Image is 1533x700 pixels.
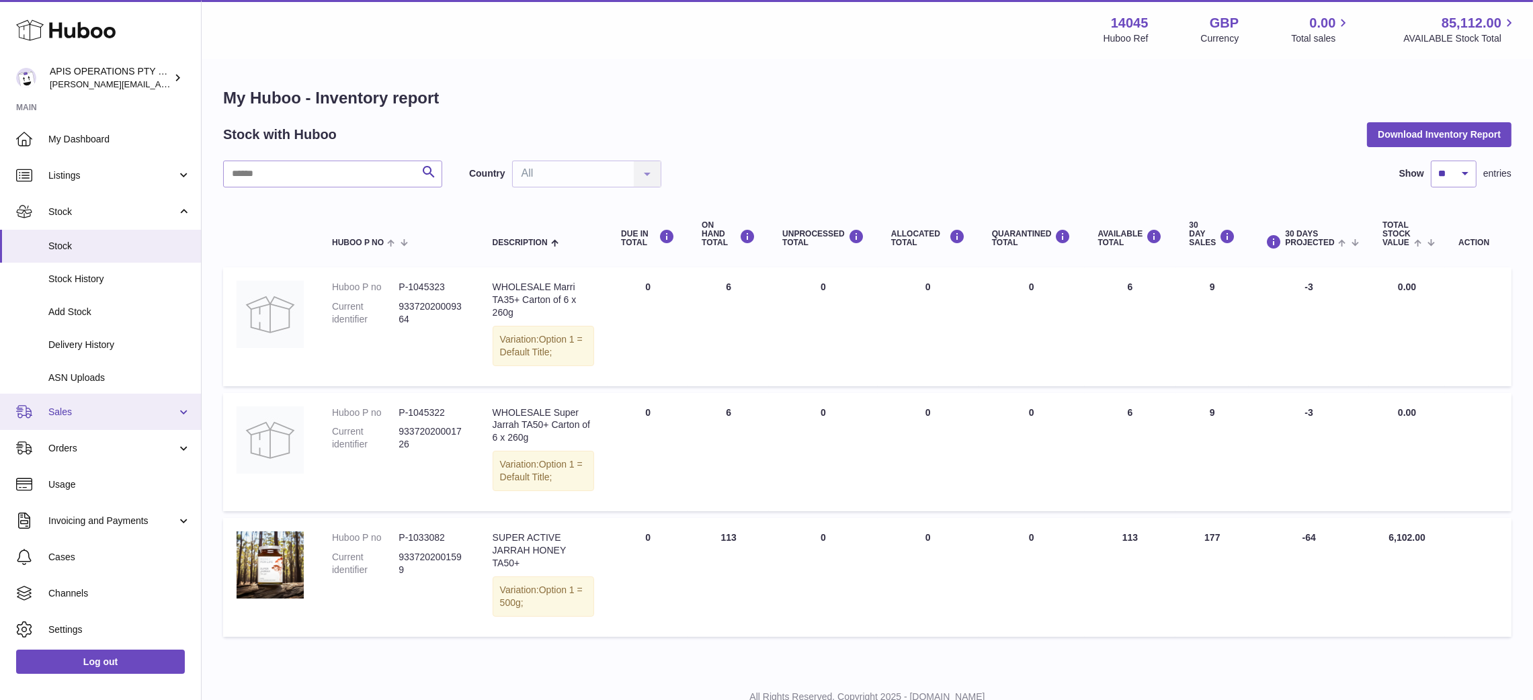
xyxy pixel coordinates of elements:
[992,229,1071,247] div: QUARANTINED Total
[48,169,177,182] span: Listings
[493,326,595,366] div: Variation:
[1175,518,1249,636] td: 177
[493,281,595,319] div: WHOLESALE Marri TA35+ Carton of 6 x 260g
[237,281,304,348] img: product image
[1249,518,1369,636] td: -64
[48,206,177,218] span: Stock
[48,133,191,146] span: My Dashboard
[1367,122,1511,146] button: Download Inventory Report
[1389,532,1425,543] span: 6,102.00
[769,393,878,511] td: 0
[1085,518,1176,636] td: 113
[237,531,304,599] img: product image
[608,393,688,511] td: 0
[1403,32,1517,45] span: AVAILABLE Stock Total
[1029,407,1034,418] span: 0
[48,273,191,286] span: Stock History
[878,393,979,511] td: 0
[500,459,583,482] span: Option 1 = Default Title;
[399,300,465,326] dd: 93372020009364
[48,371,191,384] span: ASN Uploads
[1382,221,1411,248] span: Total stock value
[223,87,1511,109] h1: My Huboo - Inventory report
[782,229,864,247] div: UNPROCESSED Total
[1210,14,1239,32] strong: GBP
[1291,14,1351,45] a: 0.00 Total sales
[878,518,979,636] td: 0
[1104,32,1149,45] div: Huboo Ref
[1310,14,1336,32] span: 0.00
[332,531,399,544] dt: Huboo P no
[48,240,191,253] span: Stock
[48,515,177,527] span: Invoicing and Payments
[1029,281,1034,292] span: 0
[493,406,595,445] div: WHOLESALE Super Jarrah TA50+ Carton of 6 x 260g
[500,334,583,357] span: Option 1 = Default Title;
[1291,32,1351,45] span: Total sales
[1483,167,1511,180] span: entries
[223,126,337,144] h2: Stock with Huboo
[769,518,878,636] td: 0
[769,267,878,386] td: 0
[878,267,979,386] td: 0
[1249,393,1369,511] td: -3
[332,406,399,419] dt: Huboo P no
[332,300,399,326] dt: Current identifier
[1398,407,1416,418] span: 0.00
[1111,14,1149,32] strong: 14045
[48,339,191,351] span: Delivery History
[1029,532,1034,543] span: 0
[1098,229,1163,247] div: AVAILABLE Total
[891,229,965,247] div: ALLOCATED Total
[1398,281,1416,292] span: 0.00
[332,425,399,451] dt: Current identifier
[500,584,583,608] span: Option 1 = 500g;
[1175,267,1249,386] td: 9
[399,281,465,294] dd: P-1045323
[237,406,304,474] img: product image
[1189,221,1235,248] div: 30 DAY SALES
[493,576,595,617] div: Variation:
[50,79,341,89] span: [PERSON_NAME][EMAIL_ADDRESS][PERSON_NAME][DOMAIN_NAME]
[469,167,505,180] label: Country
[399,425,465,451] dd: 93372020001726
[48,306,191,318] span: Add Stock
[16,68,36,88] img: david.ryan@honeyforlife.com.au
[48,406,177,419] span: Sales
[608,518,688,636] td: 0
[399,406,465,419] dd: P-1045322
[48,551,191,564] span: Cases
[493,238,548,247] span: Description
[1085,393,1176,511] td: 6
[332,238,384,247] span: Huboo P no
[493,451,595,491] div: Variation:
[621,229,675,247] div: DUE IN TOTAL
[399,551,465,576] dd: 9337202001599
[688,393,769,511] td: 6
[48,623,191,636] span: Settings
[1458,238,1498,247] div: Action
[48,442,177,455] span: Orders
[48,587,191,600] span: Channels
[1285,230,1334,247] span: 30 DAYS PROJECTED
[702,221,755,248] div: ON HAND Total
[1403,14,1517,45] a: 85,112.00 AVAILABLE Stock Total
[1442,14,1501,32] span: 85,112.00
[688,518,769,636] td: 113
[1249,267,1369,386] td: -3
[332,281,399,294] dt: Huboo P no
[493,531,595,570] div: SUPER ACTIVE JARRAH HONEY TA50+
[50,65,171,91] div: APIS OPERATIONS PTY LTD, T/A HONEY FOR LIFE
[1399,167,1424,180] label: Show
[48,478,191,491] span: Usage
[1201,32,1239,45] div: Currency
[1085,267,1176,386] td: 6
[688,267,769,386] td: 6
[16,650,185,674] a: Log out
[608,267,688,386] td: 0
[332,551,399,576] dt: Current identifier
[399,531,465,544] dd: P-1033082
[1175,393,1249,511] td: 9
